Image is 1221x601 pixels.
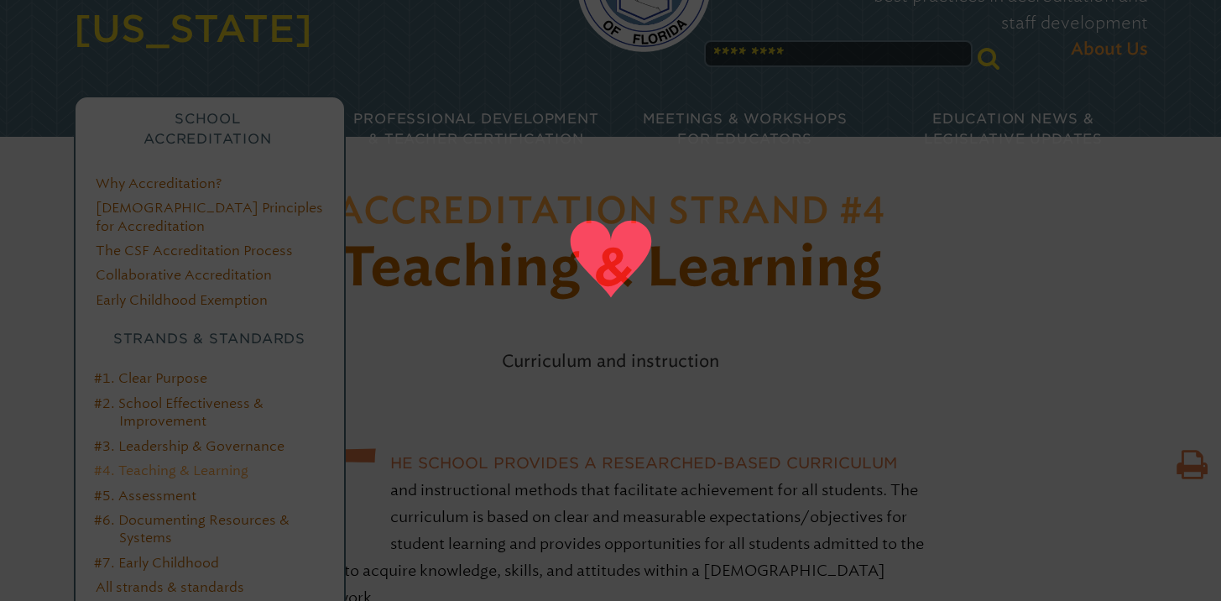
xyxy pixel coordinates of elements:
[643,111,848,147] span: Meetings & Workshops for Educators
[96,175,222,191] a: Why Accreditation?
[353,111,598,147] span: Professional Development & Teacher Certification
[258,341,963,381] p: Curriculum and instruction
[336,194,884,231] span: Accreditation Strand #4
[94,555,219,571] a: #7. Early Childhood
[96,292,268,308] a: Early Childhood Exemption
[94,438,284,454] a: #3. Leadership & Governance
[94,463,248,478] a: #4. Teaching & Learning
[94,370,207,386] a: #1. Clear Purpose
[96,329,324,349] h3: Strands & Standards
[1071,36,1148,63] span: About Us
[96,243,293,259] a: The CSF Accreditation Process
[96,579,244,595] a: All strands & standards
[94,488,196,504] a: #5. Assessment
[339,243,882,296] span: Teaching & Learning
[96,267,272,283] a: Collaborative Accreditation
[924,111,1103,147] span: Education News & Legislative Updates
[143,111,271,147] span: School Accreditation
[96,200,323,233] a: [DEMOGRAPHIC_DATA] Principles for Accreditation
[94,512,290,546] a: #6. Documenting Resources & Systems
[94,395,264,429] a: #2. School Effectiveness & Improvement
